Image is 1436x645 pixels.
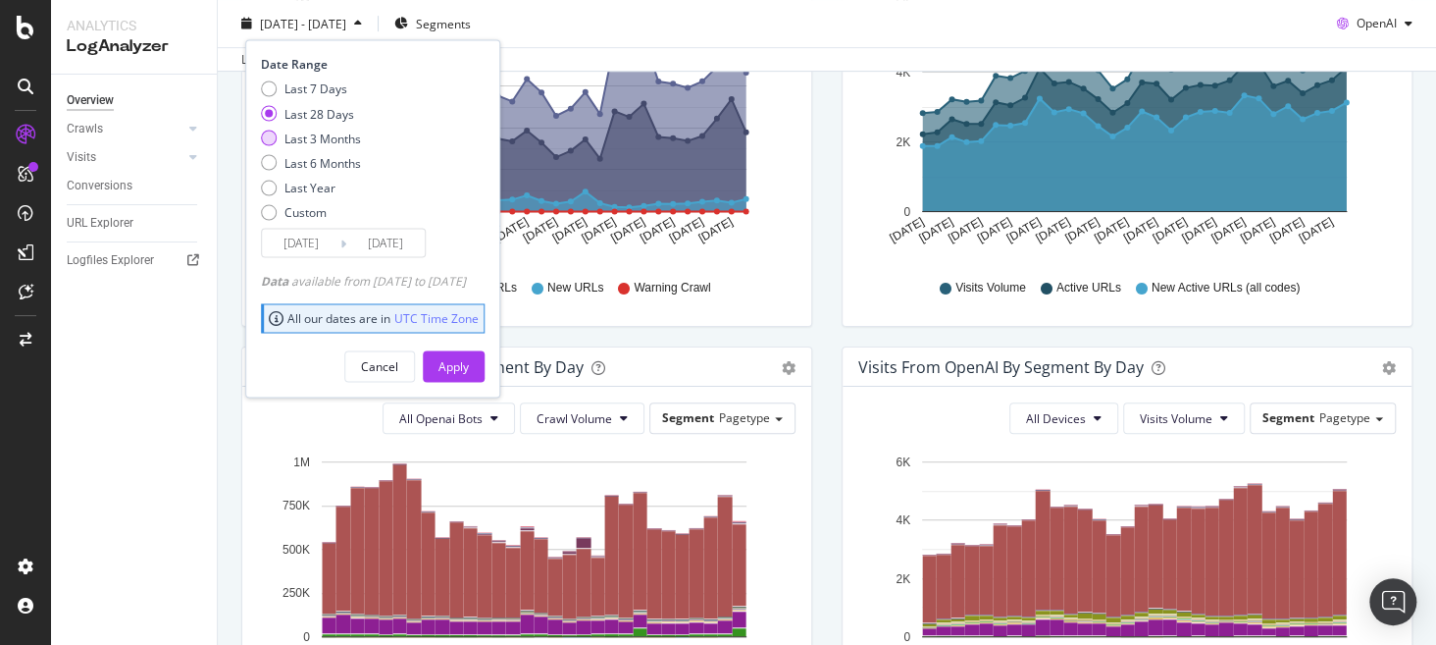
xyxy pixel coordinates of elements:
button: OpenAI [1329,8,1420,39]
button: [DATE] - [DATE] [233,8,370,39]
button: Crawl Volume [520,403,644,434]
div: Last 3 Months [261,130,361,146]
div: gear [1382,361,1396,375]
a: Conversions [67,176,203,196]
div: Last 6 Months [261,154,361,171]
div: Logfiles Explorer [67,250,154,271]
span: Data [261,272,291,289]
input: Start Date [262,229,340,256]
button: Visits Volume [1123,403,1245,434]
text: [DATE] [916,215,955,245]
text: 2K [896,135,910,149]
span: Segments [416,15,471,31]
div: Last 7 Days [261,81,361,97]
button: Apply [423,350,485,382]
div: Crawls [67,119,103,139]
div: Analytics [67,16,201,35]
text: [DATE] [608,215,647,245]
text: 0 [903,630,910,644]
button: All Devices [1009,403,1118,434]
text: 500K [282,543,310,557]
div: Last 28 Days [284,105,354,122]
div: Last 7 Days [284,81,347,97]
text: [DATE] [521,215,560,245]
span: [DATE] - [DATE] [260,15,346,31]
text: [DATE] [1296,215,1335,245]
text: 4K [896,513,910,527]
div: Conversions [67,176,132,196]
text: [DATE] [695,215,735,245]
div: Date Range [261,55,480,72]
div: Overview [67,90,114,111]
text: [DATE] [1004,215,1044,245]
text: [DATE] [550,215,590,245]
span: All Openai Bots [399,410,483,427]
text: [DATE] [1238,215,1277,245]
div: Last 28 Days [261,105,361,122]
span: Segment [662,409,714,426]
text: [DATE] [638,215,677,245]
button: Segments [386,8,479,39]
div: Last 3 Months [284,130,361,146]
text: [DATE] [1121,215,1160,245]
text: 0 [303,630,310,644]
div: Custom [284,203,327,220]
div: LogAnalyzer [67,35,201,58]
div: Last update [241,51,348,69]
div: Custom [261,203,361,220]
a: Visits [67,147,183,168]
div: Visits from OpenAI By Segment By Day [858,357,1144,377]
text: [DATE] [1208,215,1248,245]
span: Warning Crawl [634,280,710,296]
text: 750K [282,499,310,512]
div: Apply [438,357,469,374]
text: [DATE] [1151,215,1190,245]
div: Last Year [261,179,361,195]
text: 0 [903,205,910,219]
text: [DATE] [975,215,1014,245]
div: Cancel [361,357,398,374]
span: Pagetype [719,409,770,426]
span: Visits Volume [1140,410,1212,427]
span: OpenAI [1357,15,1397,31]
div: All our dates are in [269,310,479,327]
div: Last 6 Months [284,154,361,171]
div: gear [782,361,795,375]
text: 4K [896,66,910,80]
div: Open Intercom Messenger [1369,578,1416,625]
a: Overview [67,90,203,111]
a: Crawls [67,119,183,139]
text: [DATE] [579,215,618,245]
a: UTC Time Zone [394,310,479,327]
text: [DATE] [1033,215,1072,245]
text: [DATE] [491,215,531,245]
span: New URLs [547,280,603,296]
text: [DATE] [1179,215,1218,245]
div: Last Year [284,179,335,195]
text: 6K [896,456,910,469]
div: URL Explorer [67,213,133,234]
span: Visits Volume [955,280,1026,296]
button: Cancel [344,350,415,382]
text: [DATE] [1092,215,1131,245]
text: 250K [282,586,310,600]
span: All Devices [1026,410,1086,427]
a: URL Explorer [67,213,203,234]
div: available from [DATE] to [DATE] [261,272,466,289]
span: Pagetype [1319,409,1370,426]
text: [DATE] [946,215,985,245]
text: [DATE] [887,215,926,245]
a: Logfiles Explorer [67,250,203,271]
text: 2K [896,572,910,586]
button: All Openai Bots [383,403,515,434]
span: Segment [1262,409,1314,426]
div: Visits [67,147,96,168]
span: New Active URLs (all codes) [1152,280,1300,296]
text: [DATE] [1062,215,1102,245]
text: [DATE] [667,215,706,245]
text: [DATE] [1267,215,1307,245]
span: Crawl Volume [537,410,612,427]
input: End Date [346,229,425,256]
span: Active URLs [1056,280,1121,296]
text: 1M [293,456,310,469]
